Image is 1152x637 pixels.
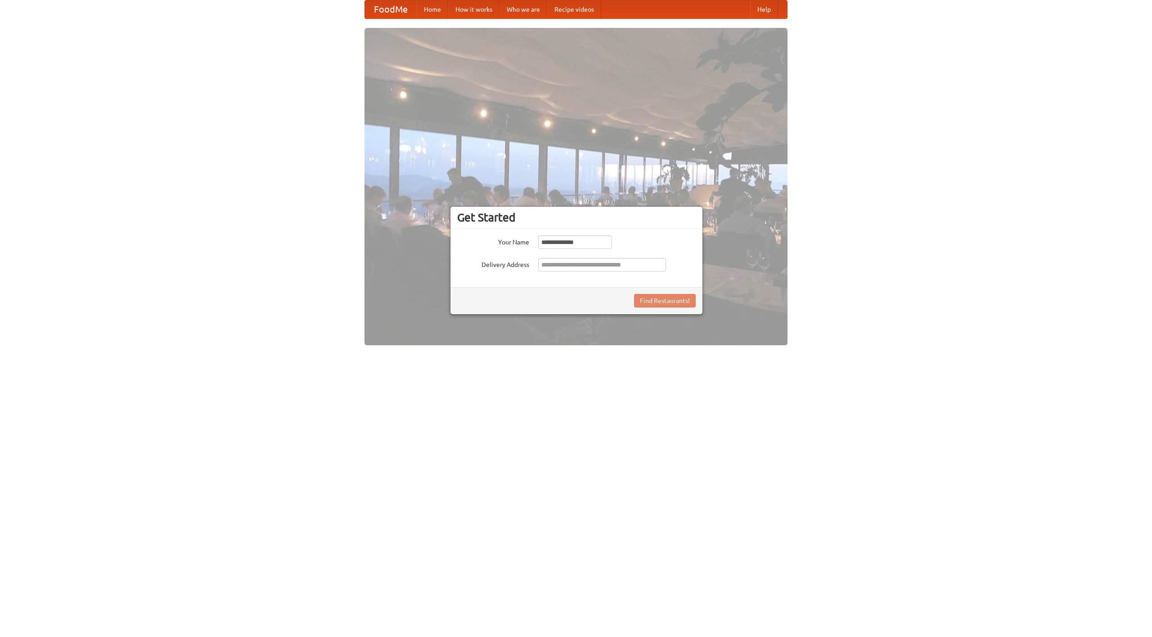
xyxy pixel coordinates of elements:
a: Help [750,0,778,18]
a: Recipe videos [547,0,601,18]
button: Find Restaurants! [634,294,696,307]
a: FoodMe [365,0,417,18]
h3: Get Started [457,211,696,224]
label: Delivery Address [457,258,529,269]
label: Your Name [457,235,529,247]
a: How it works [448,0,499,18]
a: Home [417,0,448,18]
a: Who we are [499,0,547,18]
